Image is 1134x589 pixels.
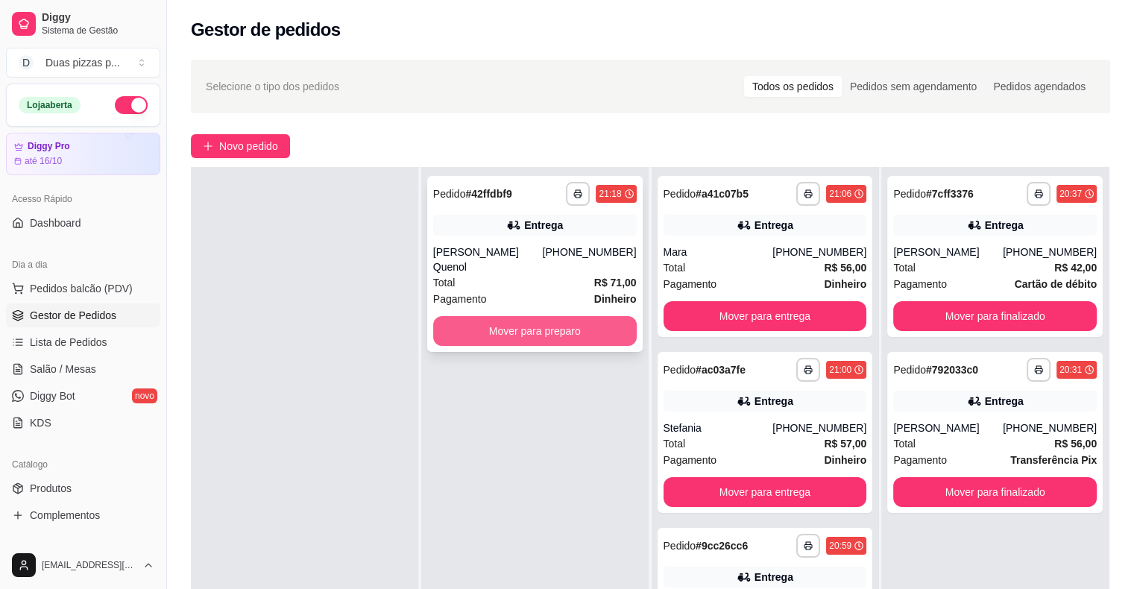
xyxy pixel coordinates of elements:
[926,364,978,376] strong: # 792033c0
[772,245,866,259] div: [PHONE_NUMBER]
[219,138,278,154] span: Novo pedido
[893,276,947,292] span: Pagamento
[30,281,133,296] span: Pedidos balcão (PDV)
[6,211,160,235] a: Dashboard
[433,188,466,200] span: Pedido
[1059,364,1082,376] div: 20:31
[6,384,160,408] a: Diggy Botnovo
[524,218,563,233] div: Entrega
[664,452,717,468] span: Pagamento
[664,245,773,259] div: Mara
[206,78,339,95] span: Selecione o tipo dos pedidos
[893,452,947,468] span: Pagamento
[6,277,160,300] button: Pedidos balcão (PDV)
[6,6,160,42] a: DiggySistema de Gestão
[1003,421,1097,435] div: [PHONE_NUMBER]
[829,540,851,552] div: 20:59
[433,316,637,346] button: Mover para preparo
[1015,278,1097,290] strong: Cartão de débito
[829,364,851,376] div: 21:00
[6,411,160,435] a: KDS
[1054,438,1097,450] strong: R$ 56,00
[30,415,51,430] span: KDS
[664,540,696,552] span: Pedido
[30,481,72,496] span: Produtos
[191,18,341,42] h2: Gestor de pedidos
[42,25,154,37] span: Sistema de Gestão
[19,97,81,113] div: Loja aberta
[985,76,1094,97] div: Pedidos agendados
[594,293,637,305] strong: Dinheiro
[6,547,160,583] button: [EMAIL_ADDRESS][DOMAIN_NAME]
[664,259,686,276] span: Total
[25,155,62,167] article: até 16/10
[28,141,70,152] article: Diggy Pro
[6,503,160,527] a: Complementos
[926,188,974,200] strong: # 7cff3376
[6,187,160,211] div: Acesso Rápido
[191,134,290,158] button: Novo pedido
[30,335,107,350] span: Lista de Pedidos
[1003,245,1097,259] div: [PHONE_NUMBER]
[6,330,160,354] a: Lista de Pedidos
[30,362,96,377] span: Salão / Mesas
[433,274,456,291] span: Total
[985,394,1024,409] div: Entrega
[19,55,34,70] span: D
[664,276,717,292] span: Pagamento
[755,570,793,585] div: Entrega
[696,540,748,552] strong: # 9cc26cc6
[893,245,1003,259] div: [PERSON_NAME]
[115,96,148,114] button: Alterar Status
[755,394,793,409] div: Entrega
[893,259,916,276] span: Total
[42,11,154,25] span: Diggy
[824,278,866,290] strong: Dinheiro
[893,421,1003,435] div: [PERSON_NAME]
[893,301,1097,331] button: Mover para finalizado
[824,454,866,466] strong: Dinheiro
[6,133,160,175] a: Diggy Proaté 16/10
[6,253,160,277] div: Dia a dia
[30,508,100,523] span: Complementos
[6,48,160,78] button: Select a team
[42,559,136,571] span: [EMAIL_ADDRESS][DOMAIN_NAME]
[893,188,926,200] span: Pedido
[893,435,916,452] span: Total
[985,218,1024,233] div: Entrega
[203,141,213,151] span: plus
[696,188,749,200] strong: # a41c07b5
[433,245,543,274] div: [PERSON_NAME] Quenol
[664,435,686,452] span: Total
[1054,262,1097,274] strong: R$ 42,00
[824,262,866,274] strong: R$ 56,00
[465,188,511,200] strong: # 42ffdbf9
[6,357,160,381] a: Salão / Mesas
[542,245,636,274] div: [PHONE_NUMBER]
[594,277,637,289] strong: R$ 71,00
[664,421,773,435] div: Stefania
[30,388,75,403] span: Diggy Bot
[1059,188,1082,200] div: 20:37
[6,303,160,327] a: Gestor de Pedidos
[433,291,487,307] span: Pagamento
[664,188,696,200] span: Pedido
[842,76,985,97] div: Pedidos sem agendamento
[744,76,842,97] div: Todos os pedidos
[45,55,120,70] div: Duas pizzas p ...
[599,188,621,200] div: 21:18
[824,438,866,450] strong: R$ 57,00
[664,364,696,376] span: Pedido
[30,215,81,230] span: Dashboard
[664,301,867,331] button: Mover para entrega
[30,308,116,323] span: Gestor de Pedidos
[893,477,1097,507] button: Mover para finalizado
[893,364,926,376] span: Pedido
[1010,454,1097,466] strong: Transferência Pix
[6,476,160,500] a: Produtos
[664,477,867,507] button: Mover para entrega
[772,421,866,435] div: [PHONE_NUMBER]
[829,188,851,200] div: 21:06
[755,218,793,233] div: Entrega
[6,453,160,476] div: Catálogo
